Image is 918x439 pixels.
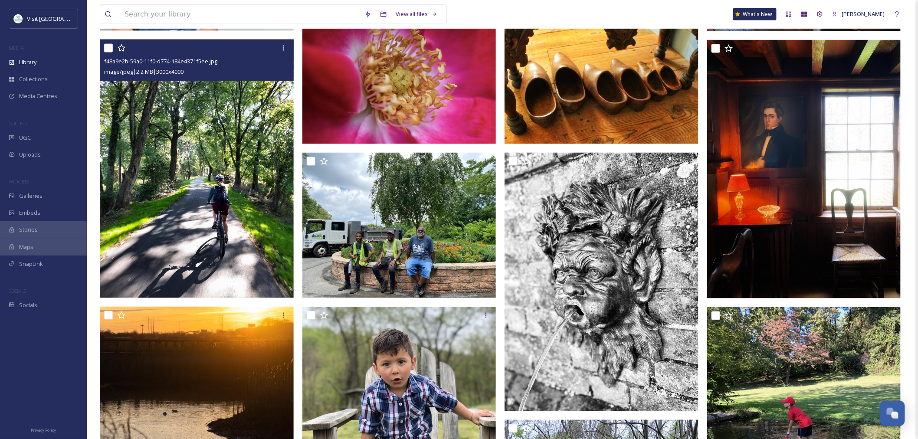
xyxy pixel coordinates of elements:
span: Privacy Policy [31,427,56,433]
span: WIDGETS [9,178,29,185]
img: e353776c-9380-bbfd-1336-b75b2db7f33b.jpg [505,153,698,411]
img: DPerry Dutch house wooden shoes.jpeg [505,15,698,144]
span: Socials [19,301,37,309]
span: SOCIALS [9,288,26,294]
a: [PERSON_NAME] [828,6,889,23]
span: Visit [GEOGRAPHIC_DATA] [27,14,94,23]
button: Open Chat [880,401,905,426]
span: Stories [19,226,38,234]
img: 1e696aa3-0d75-7bab-7702-90a4f9e3a789.jpg [302,153,496,298]
span: image/jpeg | 2.2 MB | 3000 x 4000 [104,68,184,75]
a: Privacy Policy [31,424,56,435]
span: [PERSON_NAME] [842,10,885,18]
img: download%20%281%29.jpeg [14,14,23,23]
span: MEDIA [9,45,24,51]
span: COLLECT [9,120,27,127]
span: Uploads [19,151,41,159]
span: Embeds [19,209,40,217]
a: View all files [391,6,442,23]
span: Galleries [19,192,43,200]
img: f48a9e2b-59a0-11f0-d774-184e4371f5ee.jpg [100,40,294,298]
span: UGC [19,134,31,142]
img: 10da0bca-5da6-cfe2-8506-bec571fee6c0.jpg [302,15,496,144]
a: What's New [733,8,777,20]
span: Library [19,58,36,66]
span: Collections [19,75,48,83]
img: d0a390d6-a379-f405-b500-112591f4d3bc.jpg [707,40,901,298]
span: Media Centres [19,92,57,100]
input: Search your library [120,5,360,24]
span: Maps [19,243,33,251]
span: SnapLink [19,260,43,268]
span: f48a9e2b-59a0-11f0-d774-184e4371f5ee.jpg [104,57,217,65]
